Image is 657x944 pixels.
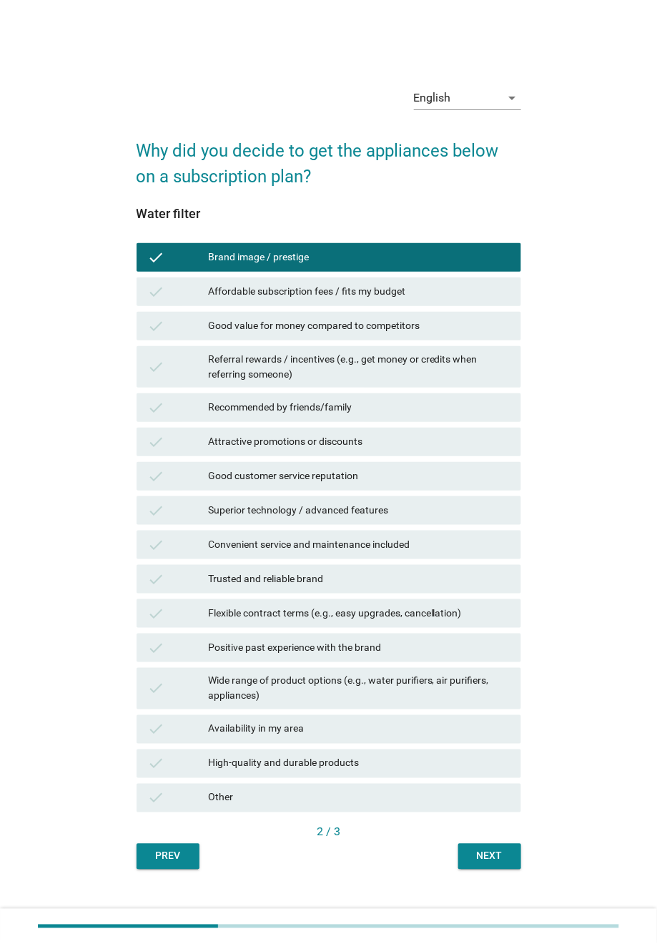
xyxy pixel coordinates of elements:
[148,283,165,300] i: check
[148,502,165,519] i: check
[208,318,510,335] div: Good value for money compared to competitors
[137,204,521,223] div: Water filter
[504,89,521,107] i: arrow_drop_down
[208,790,510,807] div: Other
[458,844,521,870] button: Next
[208,605,510,622] div: Flexible contract terms (e.g., easy upgrades, cancellation)
[148,571,165,588] i: check
[148,849,188,864] div: Prev
[208,249,510,266] div: Brand image / prestige
[148,790,165,807] i: check
[148,639,165,657] i: check
[208,721,510,738] div: Availability in my area
[137,844,199,870] button: Prev
[137,824,521,841] div: 2 / 3
[148,433,165,451] i: check
[208,536,510,554] div: Convenient service and maintenance included
[208,283,510,300] div: Affordable subscription fees / fits my budget
[208,571,510,588] div: Trusted and reliable brand
[208,433,510,451] div: Attractive promotions or discounts
[148,721,165,738] i: check
[148,605,165,622] i: check
[208,352,510,382] div: Referral rewards / incentives (e.g., get money or credits when referring someone)
[148,674,165,704] i: check
[208,755,510,772] div: High-quality and durable products
[148,399,165,416] i: check
[208,674,510,704] div: Wide range of product options (e.g., water purifiers, air purifiers, appliances)
[208,502,510,519] div: Superior technology / advanced features
[414,92,451,104] div: English
[208,468,510,485] div: Good customer service reputation
[208,639,510,657] div: Positive past experience with the brand
[208,399,510,416] div: Recommended by friends/family
[148,468,165,485] i: check
[148,755,165,772] i: check
[148,352,165,382] i: check
[137,124,521,190] h2: Why did you decide to get the appliances below on a subscription plan?
[148,249,165,266] i: check
[148,536,165,554] i: check
[470,849,510,864] div: Next
[148,318,165,335] i: check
